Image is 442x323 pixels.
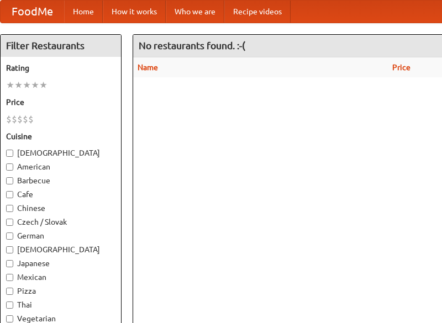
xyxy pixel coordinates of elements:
label: Barbecue [6,175,115,186]
h5: Price [6,97,115,108]
label: Japanese [6,258,115,269]
li: ★ [6,79,14,91]
input: Japanese [6,260,13,267]
h5: Rating [6,62,115,73]
li: $ [17,113,23,125]
li: ★ [39,79,48,91]
a: Home [64,1,103,23]
label: American [6,161,115,172]
li: $ [23,113,28,125]
a: Recipe videos [224,1,291,23]
li: ★ [31,79,39,91]
input: Mexican [6,274,13,281]
label: German [6,230,115,241]
label: Pizza [6,285,115,296]
input: Barbecue [6,177,13,184]
h5: Cuisine [6,131,115,142]
input: Czech / Slovak [6,219,13,226]
label: Mexican [6,272,115,283]
a: Price [392,63,411,72]
label: Thai [6,299,115,310]
a: FoodMe [1,1,64,23]
li: ★ [23,79,31,91]
input: German [6,232,13,240]
input: American [6,163,13,171]
input: Pizza [6,288,13,295]
label: Chinese [6,203,115,214]
li: ★ [14,79,23,91]
label: [DEMOGRAPHIC_DATA] [6,244,115,255]
input: Thai [6,301,13,309]
input: Chinese [6,205,13,212]
input: Cafe [6,191,13,198]
a: Who we are [166,1,224,23]
label: Czech / Slovak [6,216,115,227]
input: [DEMOGRAPHIC_DATA] [6,150,13,157]
li: $ [12,113,17,125]
a: How it works [103,1,166,23]
label: [DEMOGRAPHIC_DATA] [6,147,115,158]
li: $ [6,113,12,125]
ng-pluralize: No restaurants found. :-( [139,40,245,51]
a: Name [138,63,158,72]
input: Vegetarian [6,315,13,322]
input: [DEMOGRAPHIC_DATA] [6,246,13,253]
h4: Filter Restaurants [1,35,121,57]
li: $ [28,113,34,125]
label: Cafe [6,189,115,200]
